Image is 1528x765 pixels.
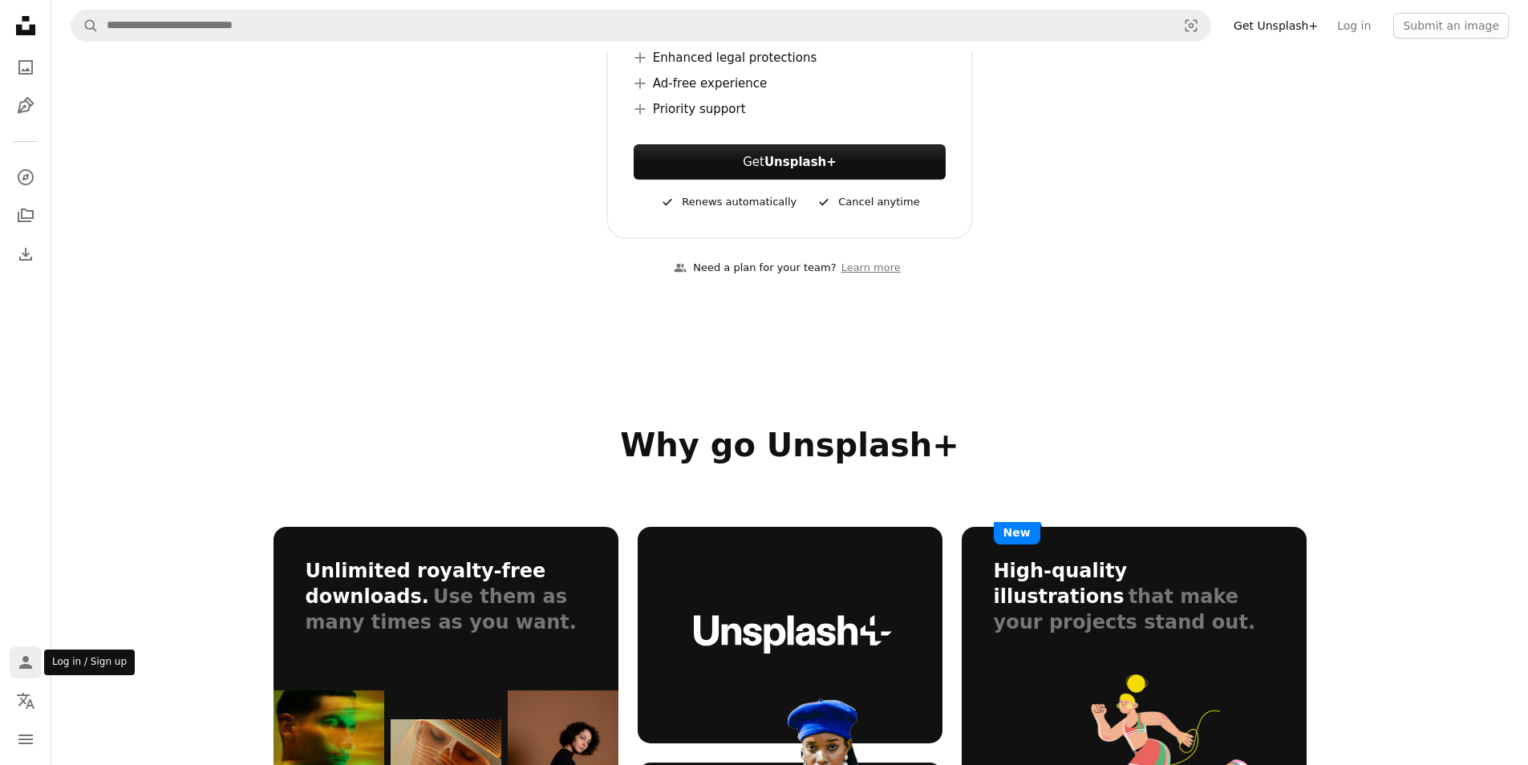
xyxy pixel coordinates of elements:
[10,723,42,755] button: Menu
[1224,13,1327,38] a: Get Unsplash+
[634,99,946,119] li: Priority support
[674,260,836,277] div: Need a plan for your team?
[659,192,796,212] div: Renews automatically
[634,48,946,67] li: Enhanced legal protections
[994,585,1256,633] span: that make your projects stand out.
[306,585,577,633] span: Use them as many times as you want.
[1327,13,1380,38] a: Log in
[10,10,42,45] a: Home — Unsplash
[71,10,99,41] button: Search Unsplash
[634,74,946,93] li: Ad-free experience
[816,192,919,212] div: Cancel anytime
[10,200,42,232] a: Collections
[1393,13,1509,38] button: Submit an image
[71,10,1211,42] form: Find visuals sitewide
[994,560,1128,608] h3: High-quality illustrations
[994,522,1040,544] span: New
[634,144,946,180] button: GetUnsplash+
[10,51,42,83] a: Photos
[764,155,837,169] strong: Unsplash+
[10,685,42,717] button: Language
[837,255,906,281] a: Learn more
[10,646,42,678] a: Log in / Sign up
[306,560,546,608] h3: Unlimited royalty-free downloads.
[1172,10,1210,41] button: Visual search
[274,426,1307,464] h2: Why go Unsplash+
[10,161,42,193] a: Explore
[10,90,42,122] a: Illustrations
[10,238,42,270] a: Download History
